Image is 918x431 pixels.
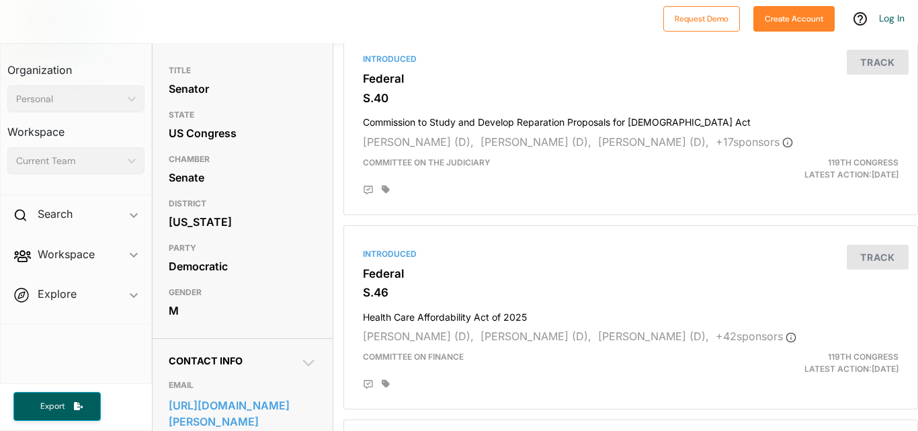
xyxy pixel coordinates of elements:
span: Contact Info [169,355,243,366]
button: Request Demo [663,6,740,32]
h3: Federal [363,72,899,85]
h3: EMAIL [169,377,317,393]
div: US Congress [169,123,317,143]
span: [PERSON_NAME] (D), [481,135,591,149]
button: Track [847,245,909,270]
span: Committee on Finance [363,352,464,362]
h3: STATE [169,107,317,123]
div: Senate [169,167,317,188]
div: Introduced [363,53,899,65]
a: Request Demo [663,11,740,25]
span: [PERSON_NAME] (D), [598,135,709,149]
a: Log In [879,12,905,24]
button: Track [847,50,909,75]
h3: S.46 [363,286,899,299]
div: [US_STATE] [169,212,317,232]
div: Add Position Statement [363,185,374,196]
div: Current Team [16,154,122,168]
button: Create Account [753,6,835,32]
div: Add tags [382,185,390,194]
span: [PERSON_NAME] (D), [481,329,591,343]
div: Introduced [363,248,899,260]
h3: DISTRICT [169,196,317,212]
span: 119th Congress [828,157,899,167]
h4: Commission to Study and Develop Reparation Proposals for [DEMOGRAPHIC_DATA] Act [363,110,899,128]
span: + 17 sponsor s [716,135,793,149]
div: Add tags [382,379,390,389]
h3: S.40 [363,91,899,105]
h3: GENDER [169,284,317,301]
div: Add Position Statement [363,379,374,390]
h3: CHAMBER [169,151,317,167]
span: [PERSON_NAME] (D), [363,329,474,343]
span: [PERSON_NAME] (D), [363,135,474,149]
span: Export [31,401,74,412]
h3: TITLE [169,63,317,79]
h3: Organization [7,50,144,80]
h3: PARTY [169,240,317,256]
div: Latest Action: [DATE] [723,157,909,181]
button: Export [13,392,101,421]
h2: Search [38,206,73,221]
span: 119th Congress [828,352,899,362]
div: Senator [169,79,317,99]
h3: Workspace [7,112,144,142]
span: [PERSON_NAME] (D), [598,329,709,343]
div: Democratic [169,256,317,276]
h4: Health Care Affordability Act of 2025 [363,305,899,323]
span: + 42 sponsor s [716,329,796,343]
h3: Federal [363,267,899,280]
div: Personal [16,92,122,106]
span: Committee on the Judiciary [363,157,491,167]
div: Latest Action: [DATE] [723,351,909,375]
a: Create Account [753,11,835,25]
div: M [169,301,317,321]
